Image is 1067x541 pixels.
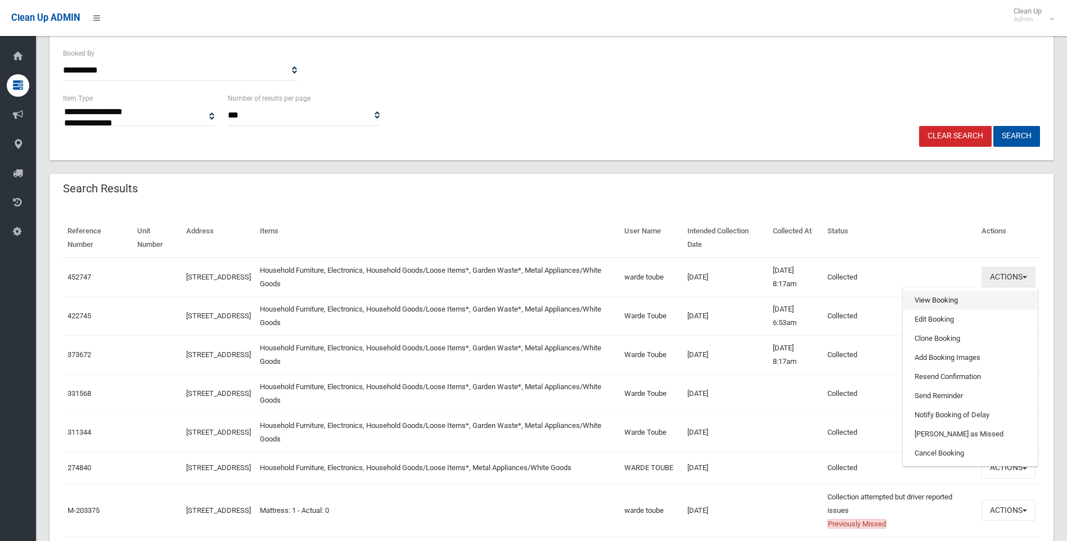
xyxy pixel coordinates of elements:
a: [STREET_ADDRESS] [186,463,251,472]
button: Actions [982,267,1036,287]
td: Collected [823,374,977,413]
a: Resend Confirmation [903,367,1037,386]
label: Number of results per page [228,92,310,105]
td: [DATE] [683,452,768,484]
label: Item Type [63,92,93,105]
a: [STREET_ADDRESS] [186,312,251,320]
a: Notify Booking of Delay [903,405,1037,425]
td: Household Furniture, Electronics, Household Goods/Loose Items*, Metal Appliances/White Goods [255,452,620,484]
span: Previously Missed [827,519,886,529]
a: Clone Booking [903,329,1037,348]
th: User Name [620,219,683,258]
td: [DATE] 6:53am [768,296,823,335]
a: 422745 [67,312,91,320]
a: 274840 [67,463,91,472]
td: warde toube [620,258,683,297]
td: [DATE] [683,335,768,374]
td: warde toube [620,484,683,537]
td: Mattress: 1 - Actual: 0 [255,484,620,537]
small: Admin [1014,15,1042,24]
td: Collected [823,413,977,452]
td: Household Furniture, Electronics, Household Goods/Loose Items*, Garden Waste*, Metal Appliances/W... [255,413,620,452]
td: Collected [823,296,977,335]
a: View Booking [903,291,1037,310]
td: [DATE] [683,413,768,452]
a: [STREET_ADDRESS] [186,428,251,436]
td: Household Furniture, Electronics, Household Goods/Loose Items*, Garden Waste*, Metal Appliances/W... [255,296,620,335]
td: Household Furniture, Electronics, Household Goods/Loose Items*, Garden Waste*, Metal Appliances/W... [255,258,620,297]
td: Household Furniture, Electronics, Household Goods/Loose Items*, Garden Waste*, Metal Appliances/W... [255,335,620,374]
a: 311344 [67,428,91,436]
th: Address [182,219,255,258]
td: [DATE] [683,374,768,413]
span: Clean Up ADMIN [11,12,80,23]
td: WARDE TOUBE [620,452,683,484]
td: Warde Toube [620,296,683,335]
td: [DATE] [683,258,768,297]
label: Booked By [63,47,94,60]
a: [STREET_ADDRESS] [186,389,251,398]
header: Search Results [49,178,151,200]
td: Household Furniture, Electronics, Household Goods/Loose Items*, Garden Waste*, Metal Appliances/W... [255,374,620,413]
a: [PERSON_NAME] as Missed [903,425,1037,444]
a: Edit Booking [903,310,1037,329]
a: Send Reminder [903,386,1037,405]
span: Clean Up [1008,7,1053,24]
td: [DATE] 8:17am [768,258,823,297]
button: Actions [982,500,1036,521]
a: 452747 [67,273,91,281]
button: Search [993,126,1040,147]
th: Items [255,219,620,258]
td: Collected [823,258,977,297]
a: [STREET_ADDRESS] [186,506,251,515]
th: Collected At [768,219,823,258]
td: Collected [823,335,977,374]
th: Reference Number [63,219,133,258]
td: [DATE] 8:17am [768,335,823,374]
a: [STREET_ADDRESS] [186,350,251,359]
a: Cancel Booking [903,444,1037,463]
td: Warde Toube [620,413,683,452]
td: Collection attempted but driver reported issues [823,484,977,537]
a: Add Booking Images [903,348,1037,367]
td: Collected [823,452,977,484]
th: Actions [977,219,1040,258]
td: [DATE] [683,296,768,335]
td: Warde Toube [620,374,683,413]
th: Unit Number [133,219,182,258]
a: 331568 [67,389,91,398]
th: Intended Collection Date [683,219,768,258]
a: [STREET_ADDRESS] [186,273,251,281]
th: Status [823,219,977,258]
td: [DATE] [683,484,768,537]
td: Warde Toube [620,335,683,374]
button: Actions [982,458,1036,479]
a: M-203375 [67,506,100,515]
a: 373672 [67,350,91,359]
a: Clear Search [919,126,992,147]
